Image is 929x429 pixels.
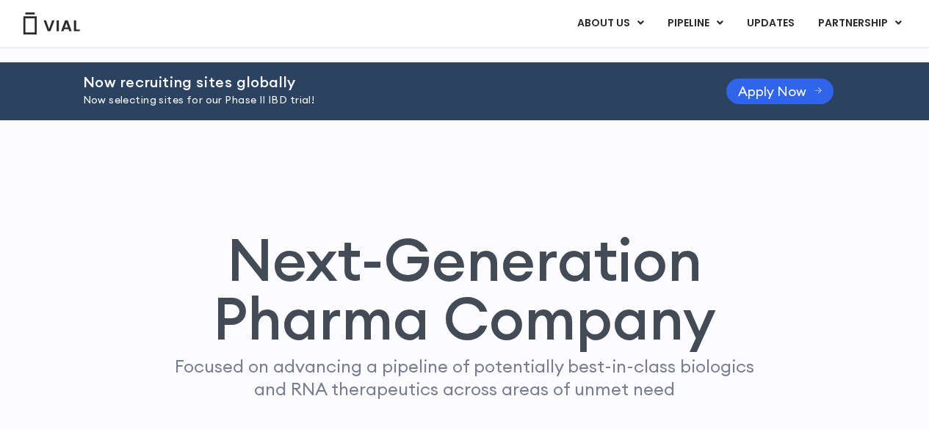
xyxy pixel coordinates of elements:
[656,11,734,36] a: PIPELINEMenu Toggle
[169,355,761,400] p: Focused on advancing a pipeline of potentially best-in-class biologics and RNA therapeutics acros...
[83,74,690,90] h2: Now recruiting sites globally
[738,86,806,97] span: Apply Now
[565,11,655,36] a: ABOUT USMenu Toggle
[806,11,914,36] a: PARTNERSHIPMenu Toggle
[22,12,81,34] img: Vial Logo
[735,11,806,36] a: UPDATES
[83,92,690,109] p: Now selecting sites for our Phase II IBD trial!
[726,78,834,104] a: Apply Now
[147,230,783,348] h1: Next-Generation Pharma Company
